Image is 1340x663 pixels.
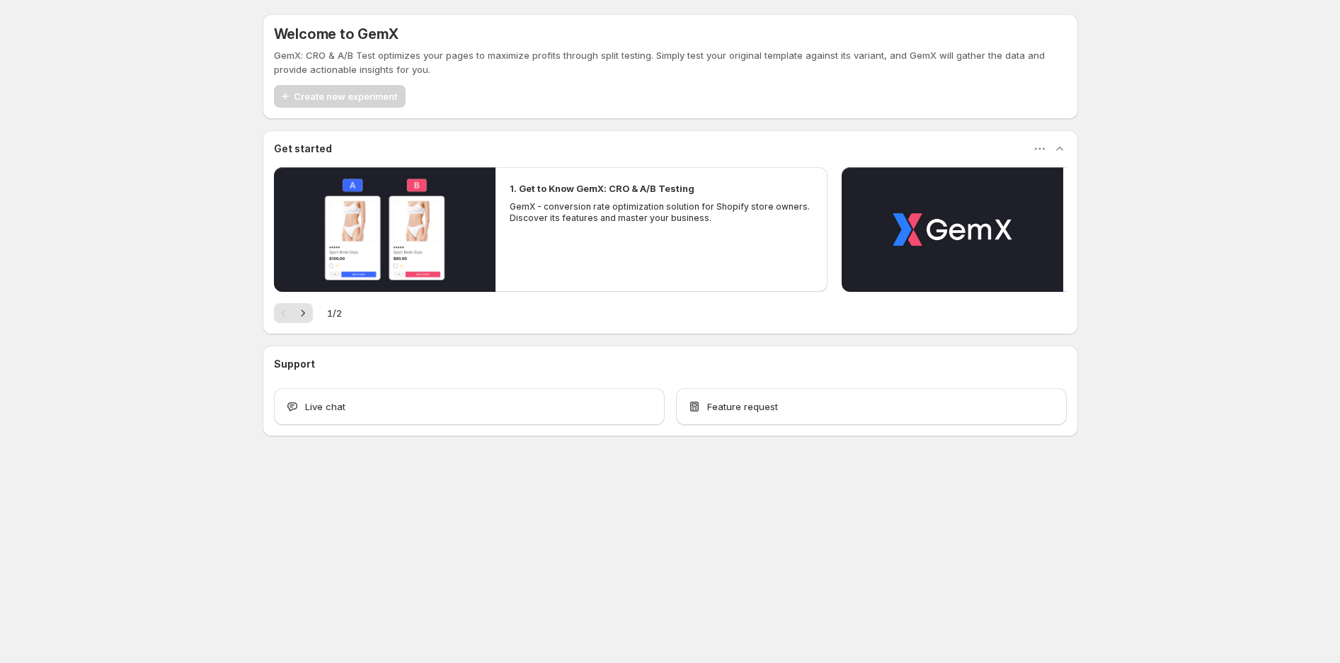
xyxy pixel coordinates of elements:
p: GemX: CRO & A/B Test optimizes your pages to maximize profits through split testing. Simply test ... [274,48,1067,76]
h3: Get started [274,142,332,156]
h2: 1. Get to Know GemX: CRO & A/B Testing [510,181,694,195]
span: Live chat [305,399,345,414]
span: 1 / 2 [327,306,342,320]
h3: Support [274,357,315,371]
h5: Welcome to GemX [274,25,399,42]
button: Play video [842,167,1063,292]
nav: Pagination [274,303,313,323]
p: GemX - conversion rate optimization solution for Shopify store owners. Discover its features and ... [510,201,814,224]
span: Feature request [707,399,778,414]
button: Next [293,303,313,323]
button: Play video [274,167,496,292]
